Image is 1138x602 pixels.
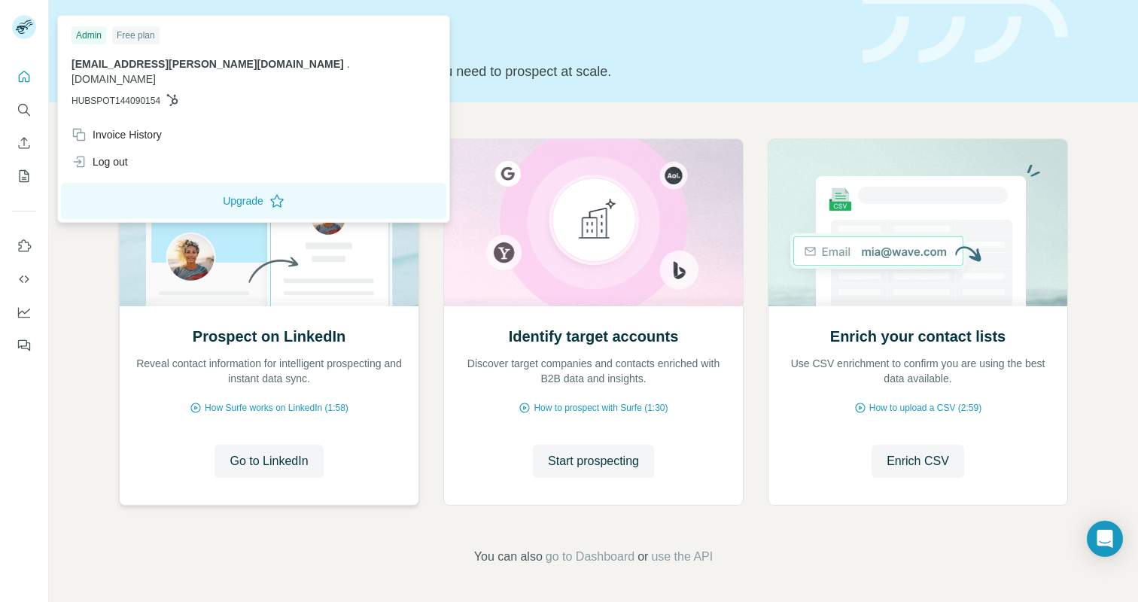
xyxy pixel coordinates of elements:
[61,183,446,219] button: Upgrade
[459,356,728,386] p: Discover target companies and contacts enriched with B2B data and insights.
[872,445,964,478] button: Enrich CSV
[637,548,648,566] span: or
[533,445,654,478] button: Start prospecting
[112,26,160,44] div: Free plan
[119,61,844,82] p: Pick your starting point and we’ll provide everything you need to prospect at scale.
[869,401,981,415] span: How to upload a CSV (2:59)
[1087,521,1123,557] div: Open Intercom Messenger
[534,401,668,415] span: How to prospect with Surfe (1:30)
[119,22,844,52] h1: Let’s prospect together
[12,63,36,90] button: Quick start
[546,548,634,566] button: go to Dashboard
[12,299,36,326] button: Dashboard
[12,129,36,157] button: Enrich CSV
[135,356,403,386] p: Reveal contact information for intelligent prospecting and instant data sync.
[72,26,106,44] div: Admin
[72,58,344,70] span: [EMAIL_ADDRESS][PERSON_NAME][DOMAIN_NAME]
[12,96,36,123] button: Search
[474,548,543,566] span: You can also
[830,326,1006,347] h2: Enrich your contact lists
[12,233,36,260] button: Use Surfe on LinkedIn
[215,445,323,478] button: Go to LinkedIn
[651,548,713,566] button: use the API
[72,94,160,108] span: HUBSPOT144090154
[443,139,744,306] img: Identify target accounts
[72,127,162,142] div: Invoice History
[347,58,350,70] span: .
[72,154,128,169] div: Log out
[887,452,949,470] span: Enrich CSV
[72,73,156,85] span: [DOMAIN_NAME]
[12,266,36,293] button: Use Surfe API
[768,139,1068,306] img: Enrich your contact lists
[548,452,639,470] span: Start prospecting
[230,452,308,470] span: Go to LinkedIn
[205,401,348,415] span: How Surfe works on LinkedIn (1:58)
[784,356,1052,386] p: Use CSV enrichment to confirm you are using the best data available.
[509,326,679,347] h2: Identify target accounts
[12,332,36,359] button: Feedback
[12,163,36,190] button: My lists
[193,326,345,347] h2: Prospect on LinkedIn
